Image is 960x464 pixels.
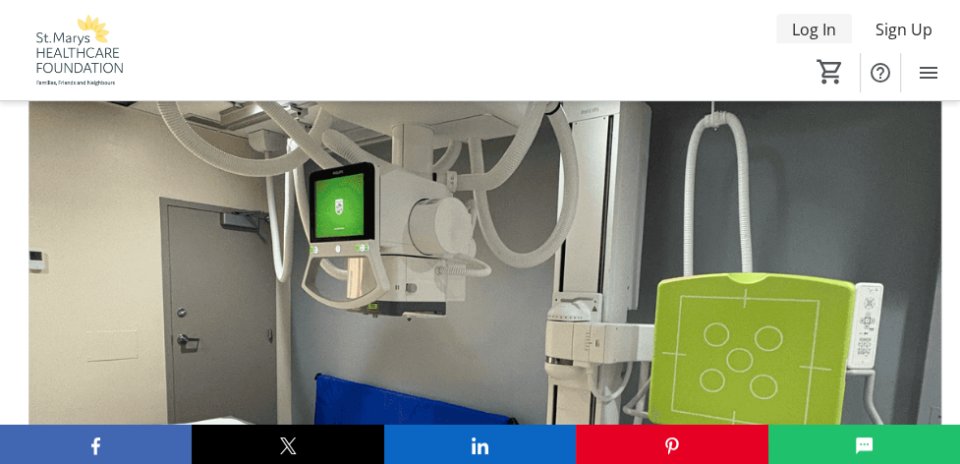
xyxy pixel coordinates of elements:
[861,53,900,92] button: Help
[909,53,948,92] button: Menu
[875,18,932,41] span: Sign Up
[12,14,142,87] img: St. Marys Healthcare Foundation's Logo
[768,425,960,464] button: SMS
[813,54,848,89] button: Cart
[576,425,767,464] button: Pinterest
[192,425,383,464] button: X
[860,14,948,45] button: Sign Up
[384,425,576,464] button: LinkedIn
[776,14,852,45] button: Log In
[792,18,836,41] span: Log In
